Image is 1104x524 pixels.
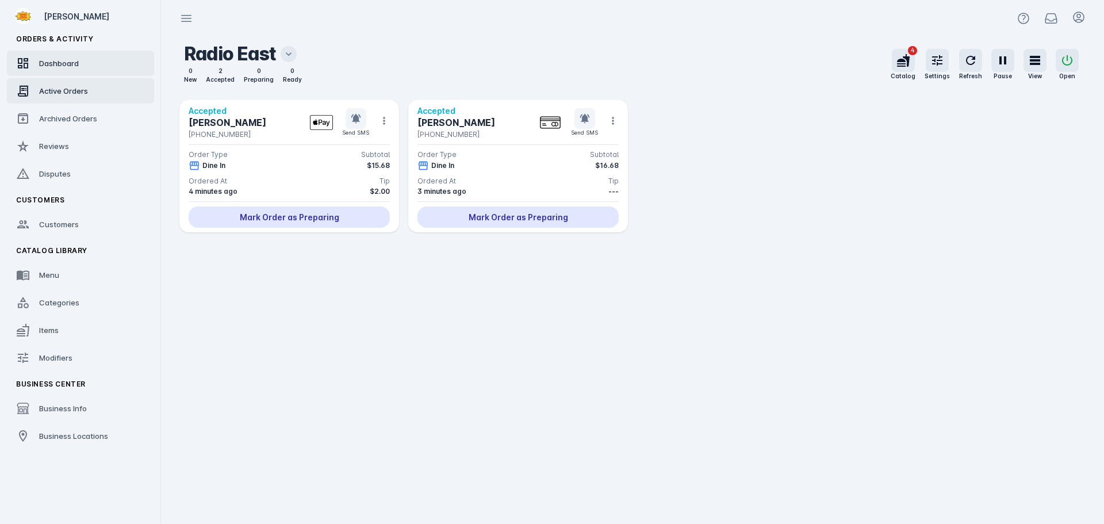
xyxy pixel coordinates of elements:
[608,186,619,197] div: ---
[184,75,197,84] div: New
[39,114,97,123] span: Archived Orders
[39,404,87,413] span: Business Info
[39,298,79,307] span: Categories
[189,206,390,228] div: Mark Order as Preparing
[7,133,154,159] a: Reviews
[7,161,154,186] a: Disputes
[7,318,154,343] a: Items
[417,186,466,197] div: 3 minutes ago
[1028,72,1042,81] div: View
[244,75,274,84] div: Preparing
[417,176,456,186] div: Ordered At
[431,160,454,171] div: Dine In
[994,72,1012,81] div: Pause
[370,186,390,197] div: $2.00
[202,160,225,171] div: Dine In
[39,169,71,178] span: Disputes
[16,196,64,204] span: Customers
[342,129,369,137] div: Send SMS
[283,75,302,84] div: Ready
[39,86,88,95] span: Active Orders
[290,67,294,75] div: 0
[608,176,619,186] div: Tip
[39,353,72,362] span: Modifiers
[892,49,915,72] button: 4
[257,67,261,75] div: 0
[417,116,495,129] div: [PERSON_NAME]
[39,141,69,151] span: Reviews
[891,72,915,81] div: Catalog
[417,150,457,160] div: Order Type
[16,380,86,388] span: Business Center
[44,10,149,22] div: [PERSON_NAME]
[417,206,619,228] div: Mark Order as Preparing
[908,46,917,55] span: 4
[189,105,266,117] div: Accepted
[189,129,266,140] div: [PHONE_NUMBER]
[367,160,390,171] div: $15.68
[571,129,598,137] div: Send SMS
[7,262,154,288] a: Menu
[39,326,59,335] span: Items
[218,67,223,75] div: 2
[16,246,87,255] span: Catalog Library
[7,106,154,131] a: Archived Orders
[39,59,79,68] span: Dashboard
[184,43,276,66] h2: Radio East
[7,290,154,315] a: Categories
[417,105,495,117] div: Accepted
[417,129,495,140] div: [PHONE_NUMBER]
[16,35,93,43] span: Orders & Activity
[925,72,950,81] div: Settings
[7,51,154,76] a: Dashboard
[189,176,227,186] div: Ordered At
[206,75,235,84] div: Accepted
[7,423,154,449] a: Business Locations
[379,176,390,186] div: Tip
[361,150,390,160] div: Subtotal
[39,431,108,441] span: Business Locations
[590,150,619,160] div: Subtotal
[7,345,154,370] a: Modifiers
[189,67,193,75] div: 0
[1059,72,1075,81] div: Open
[7,396,154,421] a: Business Info
[189,186,237,197] div: 4 minutes ago
[7,78,154,104] a: Active Orders
[189,116,266,129] div: [PERSON_NAME]
[39,270,59,280] span: Menu
[189,150,228,160] div: Order Type
[39,220,79,229] span: Customers
[959,72,982,81] div: Refresh
[7,212,154,237] a: Customers
[595,160,619,171] div: $16.68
